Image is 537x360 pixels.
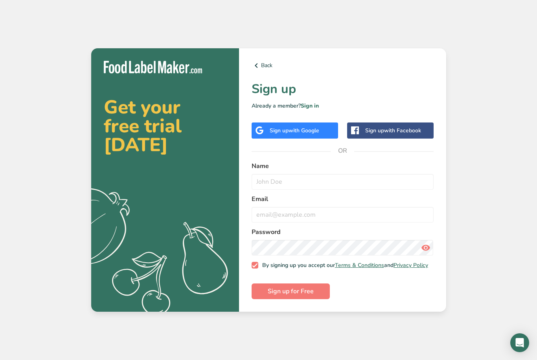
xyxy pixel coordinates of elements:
label: Email [252,194,434,204]
a: Back [252,61,434,70]
label: Password [252,227,434,237]
span: By signing up you accept our and [258,262,428,269]
p: Already a member? [252,102,434,110]
img: Food Label Maker [104,61,202,74]
a: Terms & Conditions [335,261,384,269]
span: Sign up for Free [268,287,314,296]
button: Sign up for Free [252,283,330,299]
span: OR [331,139,354,163]
h2: Get your free trial [DATE] [104,98,226,154]
a: Sign in [301,102,319,110]
div: Sign up [270,126,319,135]
input: John Doe [252,174,434,190]
h1: Sign up [252,80,434,99]
span: with Facebook [384,127,421,134]
div: Sign up [365,126,421,135]
label: Name [252,161,434,171]
input: email@example.com [252,207,434,223]
a: Privacy Policy [394,261,428,269]
div: Open Intercom Messenger [510,333,529,352]
span: with Google [289,127,319,134]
